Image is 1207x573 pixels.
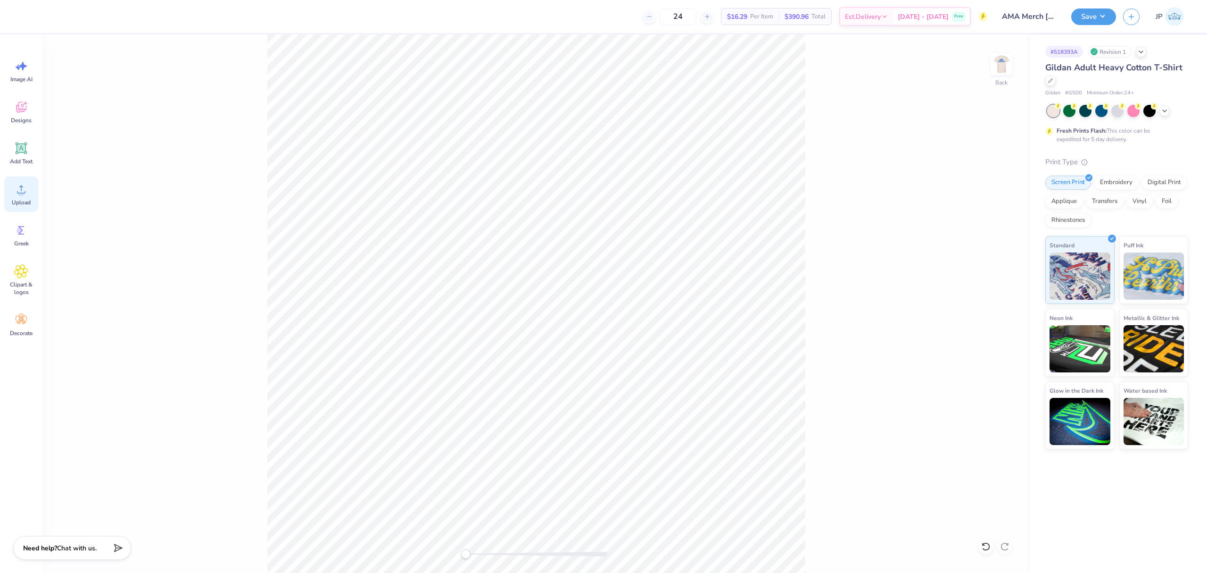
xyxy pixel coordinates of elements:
[1050,253,1110,300] img: Standard
[1045,213,1091,228] div: Rhinestones
[1088,46,1131,58] div: Revision 1
[727,12,747,22] span: $16.29
[1141,176,1187,190] div: Digital Print
[660,8,696,25] input: – –
[995,7,1064,26] input: Untitled Design
[1045,62,1182,73] span: Gildan Adult Heavy Cotton T-Shirt
[14,240,29,247] span: Greek
[1045,157,1188,168] div: Print Type
[1124,325,1184,372] img: Metallic & Glitter Ink
[1124,253,1184,300] img: Puff Ink
[11,117,32,124] span: Designs
[1151,7,1188,26] a: JP
[1126,194,1153,209] div: Vinyl
[12,199,31,206] span: Upload
[1087,89,1134,97] span: Minimum Order: 24 +
[1065,89,1082,97] span: # G500
[1124,313,1179,323] span: Metallic & Glitter Ink
[1165,7,1184,26] img: John Paul Torres
[10,329,33,337] span: Decorate
[461,549,471,559] div: Accessibility label
[1124,398,1184,445] img: Water based Ink
[1045,194,1083,209] div: Applique
[1050,386,1103,396] span: Glow in the Dark Ink
[954,13,963,20] span: Free
[1156,194,1178,209] div: Foil
[1045,46,1083,58] div: # 518393A
[785,12,809,22] span: $390.96
[898,12,949,22] span: [DATE] - [DATE]
[811,12,826,22] span: Total
[23,544,57,553] strong: Need help?
[1057,126,1173,143] div: This color can be expedited for 5 day delivery.
[1094,176,1139,190] div: Embroidery
[1045,176,1091,190] div: Screen Print
[1057,127,1107,135] strong: Fresh Prints Flash:
[6,281,37,296] span: Clipart & logos
[1156,11,1163,22] span: JP
[1086,194,1124,209] div: Transfers
[10,76,33,83] span: Image AI
[1050,240,1075,250] span: Standard
[57,544,97,553] span: Chat with us.
[1124,386,1167,396] span: Water based Ink
[845,12,881,22] span: Est. Delivery
[10,158,33,165] span: Add Text
[750,12,773,22] span: Per Item
[1050,313,1073,323] span: Neon Ink
[995,78,1008,87] div: Back
[1124,240,1143,250] span: Puff Ink
[1045,89,1060,97] span: Gildan
[992,55,1011,74] img: Back
[1050,398,1110,445] img: Glow in the Dark Ink
[1050,325,1110,372] img: Neon Ink
[1071,8,1116,25] button: Save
